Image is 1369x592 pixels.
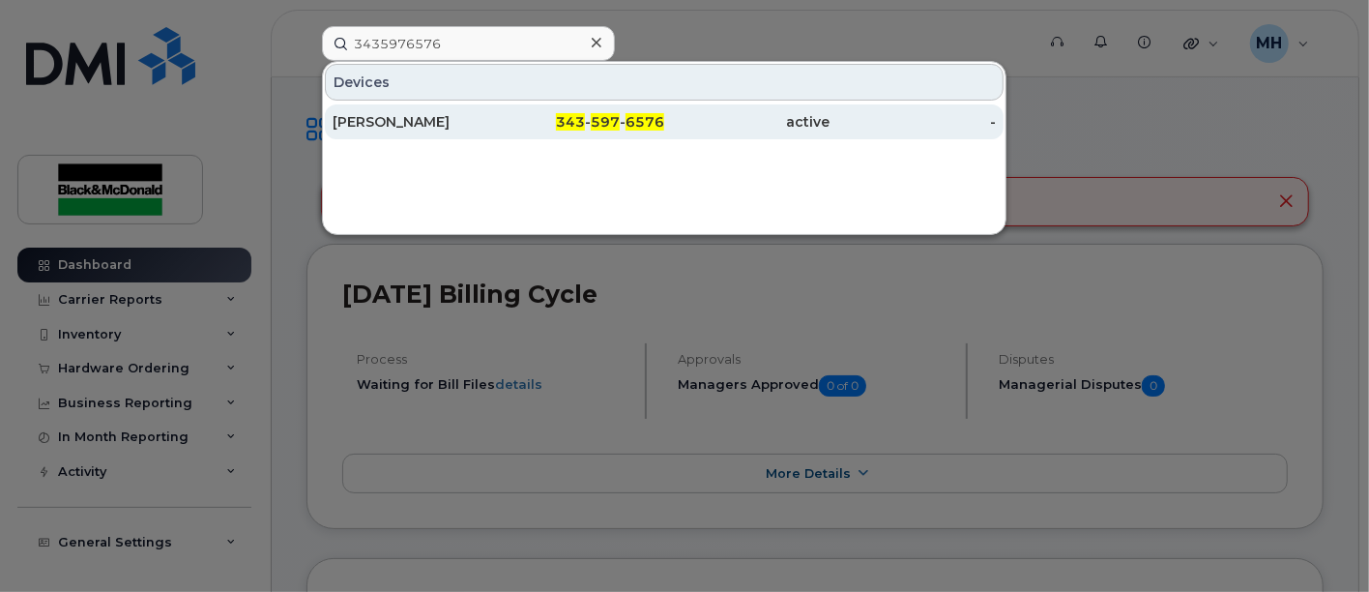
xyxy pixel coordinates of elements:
[333,112,499,132] div: [PERSON_NAME]
[556,113,585,131] span: 343
[591,113,620,131] span: 597
[664,112,830,132] div: active
[325,64,1004,101] div: Devices
[626,113,664,131] span: 6576
[325,104,1004,139] a: [PERSON_NAME]343-597-6576active-
[499,112,665,132] div: - -
[830,112,997,132] div: -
